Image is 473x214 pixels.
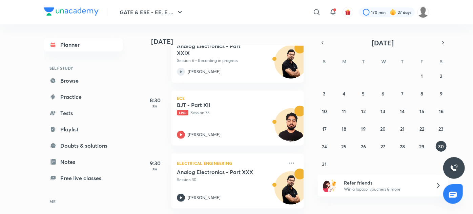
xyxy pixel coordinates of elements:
[338,88,349,99] button: August 4, 2025
[397,141,408,152] button: August 28, 2025
[450,164,458,172] img: ttu
[188,195,221,201] p: [PERSON_NAME]
[358,123,369,134] button: August 19, 2025
[382,90,384,97] abbr: August 6, 2025
[438,143,444,150] abbr: August 30, 2025
[44,123,123,136] a: Playlist
[390,9,396,16] img: streak
[397,106,408,116] button: August 14, 2025
[44,7,99,16] img: Company Logo
[342,126,346,132] abbr: August 18, 2025
[116,5,188,19] button: GATE & ESE - EE, E ...
[440,90,443,97] abbr: August 9, 2025
[177,43,261,56] h5: Analog Electronics - Part XXIX
[400,126,405,132] abbr: August 21, 2025
[338,141,349,152] button: August 25, 2025
[358,106,369,116] button: August 12, 2025
[177,58,283,64] p: Session 6 • Recording in progress
[319,123,330,134] button: August 17, 2025
[381,58,386,65] abbr: Wednesday
[323,58,326,65] abbr: Sunday
[44,106,123,120] a: Tests
[319,141,330,152] button: August 24, 2025
[372,38,394,47] span: [DATE]
[275,175,307,208] img: Avatar
[323,90,326,97] abbr: August 3, 2025
[358,141,369,152] button: August 26, 2025
[44,62,123,74] h6: SELF STUDY
[44,155,123,169] a: Notes
[440,58,443,65] abbr: Saturday
[440,73,443,79] abbr: August 2, 2025
[275,49,307,82] img: Avatar
[275,112,307,145] img: Avatar
[338,123,349,134] button: August 18, 2025
[436,106,447,116] button: August 16, 2025
[177,169,261,175] h5: Analog Electronics - Part XXX
[436,141,447,152] button: August 30, 2025
[400,108,405,114] abbr: August 14, 2025
[342,58,346,65] abbr: Monday
[319,88,330,99] button: August 3, 2025
[416,70,427,81] button: August 1, 2025
[400,143,405,150] abbr: August 28, 2025
[436,88,447,99] button: August 9, 2025
[44,74,123,87] a: Browse
[416,123,427,134] button: August 22, 2025
[361,108,366,114] abbr: August 12, 2025
[380,126,386,132] abbr: August 20, 2025
[342,143,347,150] abbr: August 25, 2025
[44,90,123,104] a: Practice
[323,179,337,192] img: referral
[377,141,388,152] button: August 27, 2025
[142,104,169,108] p: PM
[358,88,369,99] button: August 5, 2025
[416,141,427,152] button: August 29, 2025
[322,143,327,150] abbr: August 24, 2025
[177,110,283,116] p: Session 75
[344,186,427,192] p: Win a laptop, vouchers & more
[142,159,169,167] h5: 9:30
[327,38,438,47] button: [DATE]
[362,58,365,65] abbr: Tuesday
[322,108,327,114] abbr: August 10, 2025
[44,7,99,17] a: Company Logo
[177,102,261,108] h5: BJT - Part XII
[345,9,351,15] img: avatar
[338,106,349,116] button: August 11, 2025
[44,196,123,207] h6: ME
[420,58,423,65] abbr: Friday
[361,143,366,150] abbr: August 26, 2025
[416,88,427,99] button: August 8, 2025
[436,123,447,134] button: August 23, 2025
[401,58,404,65] abbr: Thursday
[377,123,388,134] button: August 20, 2025
[319,106,330,116] button: August 10, 2025
[322,126,327,132] abbr: August 17, 2025
[439,126,444,132] abbr: August 23, 2025
[419,108,424,114] abbr: August 15, 2025
[439,108,444,114] abbr: August 16, 2025
[188,69,221,75] p: [PERSON_NAME]
[417,6,429,18] img: Palak Tiwari
[421,73,423,79] abbr: August 1, 2025
[377,88,388,99] button: August 6, 2025
[44,171,123,185] a: Free live classes
[419,143,424,150] abbr: August 29, 2025
[420,90,423,97] abbr: August 8, 2025
[151,38,310,46] h4: [DATE]
[343,90,345,97] abbr: August 4, 2025
[319,158,330,169] button: August 31, 2025
[381,143,385,150] abbr: August 27, 2025
[177,159,283,167] p: Electrical Engineering
[142,96,169,104] h5: 8:30
[361,126,366,132] abbr: August 19, 2025
[416,106,427,116] button: August 15, 2025
[397,123,408,134] button: August 21, 2025
[142,167,169,171] p: PM
[188,132,221,138] p: [PERSON_NAME]
[342,108,346,114] abbr: August 11, 2025
[381,108,385,114] abbr: August 13, 2025
[397,88,408,99] button: August 7, 2025
[343,7,353,18] button: avatar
